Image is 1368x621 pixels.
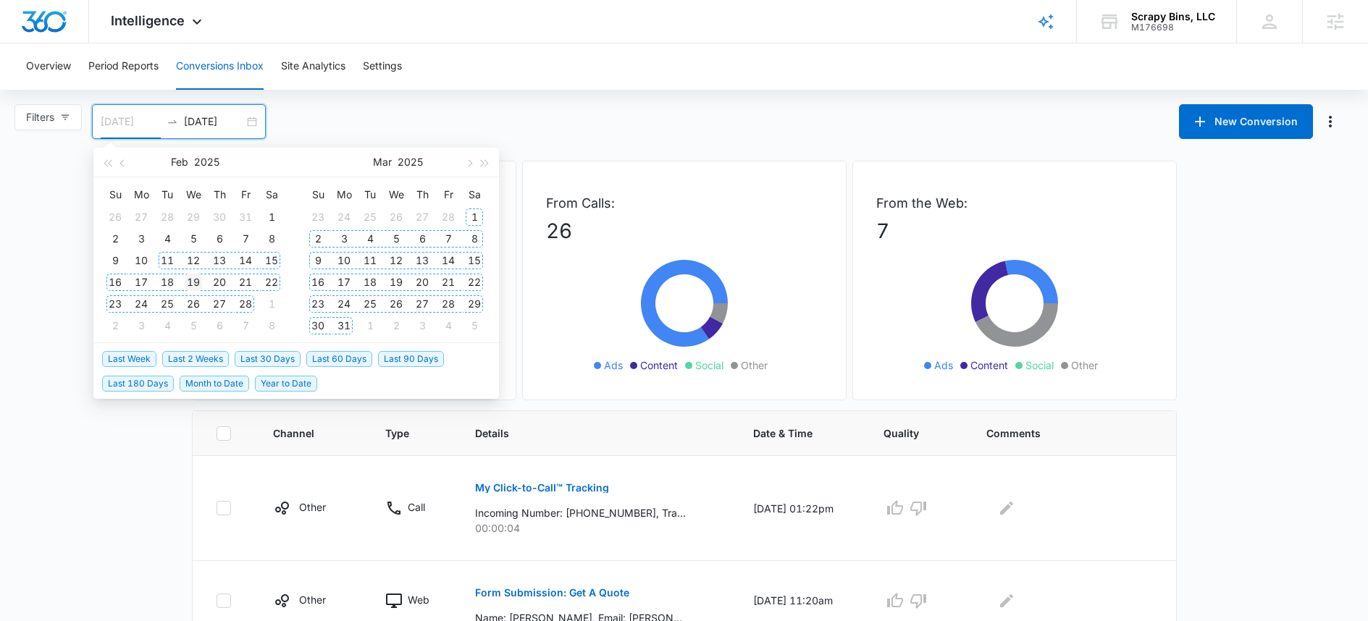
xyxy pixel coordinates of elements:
[263,295,280,313] div: 1
[466,274,483,291] div: 22
[232,293,259,315] td: 2025-02-28
[106,317,124,334] div: 2
[995,497,1018,520] button: Edit Comments
[185,252,202,269] div: 12
[211,252,228,269] div: 13
[753,426,828,441] span: Date & Time
[414,317,431,334] div: 3
[409,315,435,337] td: 2025-04-03
[305,250,331,271] td: 2025-03-09
[331,271,357,293] td: 2025-03-17
[331,206,357,228] td: 2025-02-24
[435,183,461,206] th: Fr
[144,84,156,96] img: tab_keywords_by_traffic_grey.svg
[211,230,228,248] div: 6
[41,23,71,35] div: v 4.0.25
[1131,11,1215,22] div: account name
[461,250,487,271] td: 2025-03-15
[409,271,435,293] td: 2025-03-20
[232,228,259,250] td: 2025-02-07
[331,250,357,271] td: 2025-03-10
[180,293,206,315] td: 2025-02-26
[133,274,150,291] div: 17
[263,274,280,291] div: 22
[331,293,357,315] td: 2025-03-24
[159,274,176,291] div: 18
[546,216,823,246] p: 26
[232,206,259,228] td: 2025-01-31
[167,116,178,127] span: to
[995,589,1018,612] button: Edit Comments
[331,228,357,250] td: 2025-03-03
[387,252,405,269] div: 12
[102,315,128,337] td: 2025-03-02
[378,351,444,367] span: Last 90 Days
[14,104,82,130] button: Filters
[475,470,609,505] button: My Click-to-Call™ Tracking
[211,295,228,313] div: 27
[335,317,353,334] div: 31
[1131,22,1215,33] div: account id
[435,206,461,228] td: 2025-02-28
[263,208,280,226] div: 1
[385,426,419,441] span: Type
[361,317,379,334] div: 1
[475,426,697,441] span: Details
[185,208,202,226] div: 29
[409,293,435,315] td: 2025-03-27
[306,351,372,367] span: Last 60 Days
[1319,110,1342,133] button: Manage Numbers
[133,295,150,313] div: 24
[159,252,176,269] div: 11
[128,271,154,293] td: 2025-02-17
[180,250,206,271] td: 2025-02-12
[26,43,71,90] button: Overview
[259,183,285,206] th: Sa
[154,293,180,315] td: 2025-02-25
[180,376,249,392] span: Month to Date
[435,228,461,250] td: 2025-03-07
[466,252,483,269] div: 15
[335,230,353,248] div: 3
[185,230,202,248] div: 5
[970,358,1008,373] span: Content
[361,230,379,248] div: 4
[106,208,124,226] div: 26
[55,85,130,95] div: Domain Overview
[299,592,326,607] p: Other
[876,193,1153,213] p: From the Web:
[159,317,176,334] div: 4
[255,376,317,392] span: Year to Date
[335,208,353,226] div: 24
[101,114,161,130] input: Start date
[383,271,409,293] td: 2025-03-19
[133,252,150,269] div: 10
[263,317,280,334] div: 8
[305,315,331,337] td: 2025-03-30
[154,271,180,293] td: 2025-02-18
[305,228,331,250] td: 2025-03-02
[305,206,331,228] td: 2025-02-23
[154,183,180,206] th: Tu
[335,295,353,313] div: 24
[305,271,331,293] td: 2025-03-16
[414,252,431,269] div: 13
[435,250,461,271] td: 2025-03-14
[414,208,431,226] div: 27
[1179,104,1313,139] button: New Conversion
[206,315,232,337] td: 2025-03-06
[309,317,327,334] div: 30
[259,206,285,228] td: 2025-02-01
[440,317,457,334] div: 4
[741,358,768,373] span: Other
[1071,358,1098,373] span: Other
[440,295,457,313] div: 28
[128,206,154,228] td: 2025-01-27
[128,183,154,206] th: Mo
[211,274,228,291] div: 20
[414,295,431,313] div: 27
[309,295,327,313] div: 23
[102,206,128,228] td: 2025-01-26
[695,358,723,373] span: Social
[409,206,435,228] td: 2025-02-27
